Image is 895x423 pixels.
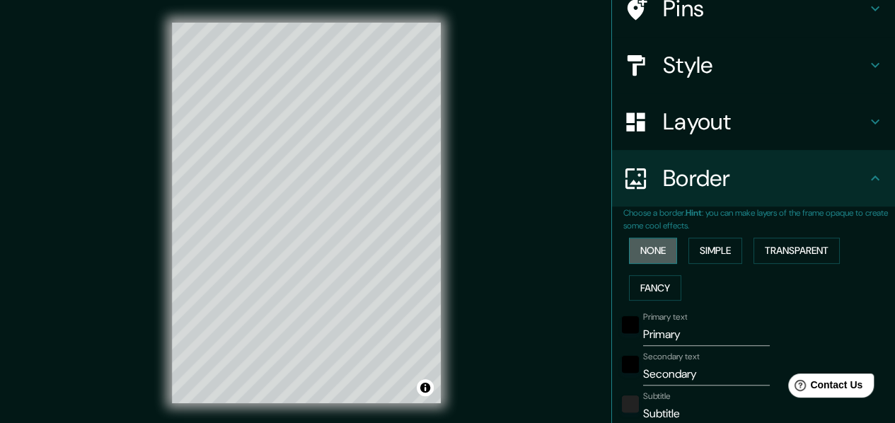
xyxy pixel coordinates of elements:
button: color-222222 [622,395,639,412]
button: black [622,316,639,333]
button: Toggle attribution [417,379,434,396]
button: Transparent [753,238,840,264]
h4: Style [663,51,867,79]
button: black [622,356,639,373]
label: Subtitle [643,390,671,402]
h4: Layout [663,108,867,136]
b: Hint [686,207,702,219]
div: Style [612,37,895,93]
label: Primary text [643,311,687,323]
h4: Border [663,164,867,192]
div: Border [612,150,895,207]
iframe: Help widget launcher [769,368,879,407]
button: Fancy [629,275,681,301]
p: Choose a border. : you can make layers of the frame opaque to create some cool effects. [623,207,895,232]
button: Simple [688,238,742,264]
label: Secondary text [643,351,700,363]
div: Layout [612,93,895,150]
button: None [629,238,677,264]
